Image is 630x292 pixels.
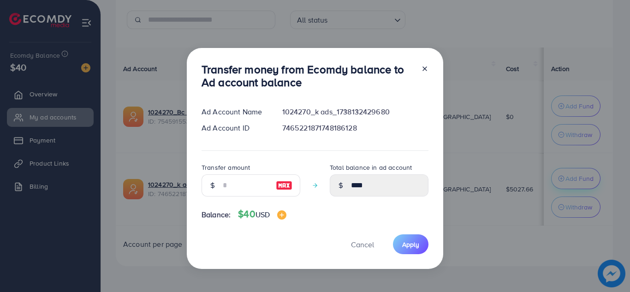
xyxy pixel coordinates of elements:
[194,123,275,133] div: Ad Account ID
[393,234,428,254] button: Apply
[330,163,412,172] label: Total balance in ad account
[276,180,292,191] img: image
[194,107,275,117] div: Ad Account Name
[275,107,436,117] div: 1024270_k ads_1738132429680
[351,239,374,250] span: Cancel
[202,63,414,89] h3: Transfer money from Ecomdy balance to Ad account balance
[275,123,436,133] div: 7465221871748186128
[238,209,286,220] h4: $40
[339,234,386,254] button: Cancel
[202,163,250,172] label: Transfer amount
[277,210,286,220] img: image
[402,240,419,249] span: Apply
[202,209,231,220] span: Balance:
[256,209,270,220] span: USD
